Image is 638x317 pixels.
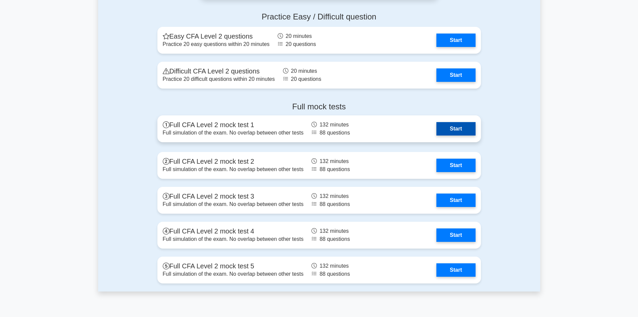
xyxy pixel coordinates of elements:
[436,68,475,82] a: Start
[436,228,475,242] a: Start
[436,34,475,47] a: Start
[157,12,481,22] h4: Practice Easy / Difficult question
[436,263,475,277] a: Start
[157,102,481,112] h4: Full mock tests
[436,122,475,136] a: Start
[436,194,475,207] a: Start
[436,159,475,172] a: Start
